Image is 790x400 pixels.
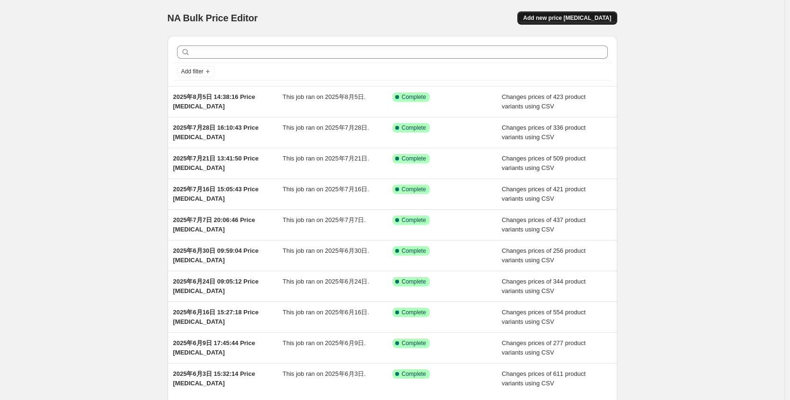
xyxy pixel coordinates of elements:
[402,93,426,101] span: Complete
[502,370,586,387] span: Changes prices of 611 product variants using CSV
[283,339,366,347] span: This job ran on 2025年6月9日.
[502,247,586,264] span: Changes prices of 256 product variants using CSV
[502,216,586,233] span: Changes prices of 437 product variants using CSV
[173,339,255,356] span: 2025年6月9日 17:45:44 Price [MEDICAL_DATA]
[517,11,617,25] button: Add new price [MEDICAL_DATA]
[402,124,426,132] span: Complete
[173,155,259,171] span: 2025年7月21日 13:41:50 Price [MEDICAL_DATA]
[283,247,369,254] span: This job ran on 2025年6月30日.
[283,186,369,193] span: This job ran on 2025年7月16日.
[283,309,369,316] span: This job ran on 2025年6月16日.
[173,309,259,325] span: 2025年6月16日 15:27:18 Price [MEDICAL_DATA]
[402,186,426,193] span: Complete
[402,216,426,224] span: Complete
[502,186,586,202] span: Changes prices of 421 product variants using CSV
[402,247,426,255] span: Complete
[173,370,255,387] span: 2025年6月3日 15:32:14 Price [MEDICAL_DATA]
[173,278,259,294] span: 2025年6月24日 09:05:12 Price [MEDICAL_DATA]
[283,216,366,223] span: This job ran on 2025年7月7日.
[502,93,586,110] span: Changes prices of 423 product variants using CSV
[283,93,366,100] span: This job ran on 2025年8月5日.
[283,370,366,377] span: This job ran on 2025年6月3日.
[402,339,426,347] span: Complete
[283,124,369,131] span: This job ran on 2025年7月28日.
[177,66,215,77] button: Add filter
[502,339,586,356] span: Changes prices of 277 product variants using CSV
[502,155,586,171] span: Changes prices of 509 product variants using CSV
[502,124,586,141] span: Changes prices of 336 product variants using CSV
[502,278,586,294] span: Changes prices of 344 product variants using CSV
[502,309,586,325] span: Changes prices of 554 product variants using CSV
[283,155,369,162] span: This job ran on 2025年7月21日.
[173,124,259,141] span: 2025年7月28日 16:10:43 Price [MEDICAL_DATA]
[402,370,426,378] span: Complete
[168,13,258,23] span: NA Bulk Price Editor
[402,278,426,285] span: Complete
[523,14,611,22] span: Add new price [MEDICAL_DATA]
[173,186,259,202] span: 2025年7月16日 15:05:43 Price [MEDICAL_DATA]
[173,247,259,264] span: 2025年6月30日 09:59:04 Price [MEDICAL_DATA]
[402,155,426,162] span: Complete
[173,216,255,233] span: 2025年7月7日 20:06:46 Price [MEDICAL_DATA]
[181,68,204,75] span: Add filter
[283,278,369,285] span: This job ran on 2025年6月24日.
[402,309,426,316] span: Complete
[173,93,255,110] span: 2025年8月5日 14:38:16 Price [MEDICAL_DATA]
